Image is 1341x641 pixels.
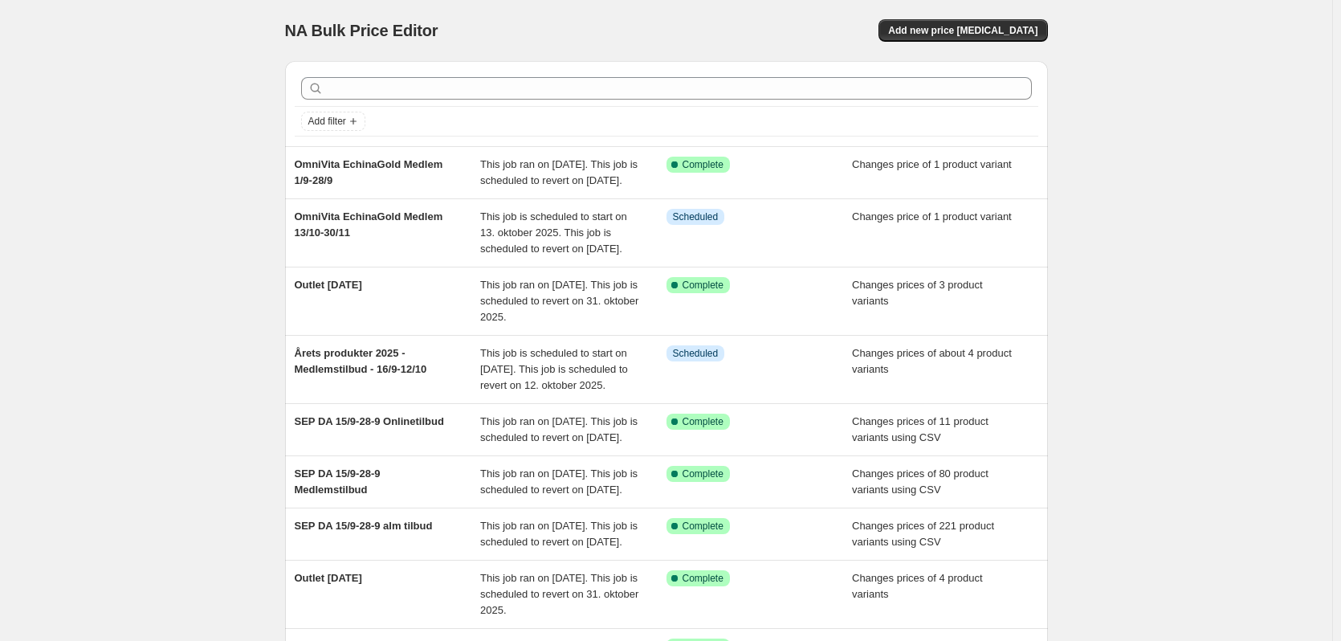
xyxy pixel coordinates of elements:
[852,279,983,307] span: Changes prices of 3 product variants
[295,210,443,239] span: OmniVita EchinaGold Medlem 13/10-30/11
[295,572,362,584] span: Outlet [DATE]
[295,347,427,375] span: Årets produkter 2025 - Medlemstilbud - 16/9-12/10
[852,415,988,443] span: Changes prices of 11 product variants using CSV
[888,24,1037,37] span: Add new price [MEDICAL_DATA]
[295,415,444,427] span: SEP DA 15/9-28-9 Onlinetilbud
[301,112,365,131] button: Add filter
[480,347,628,391] span: This job is scheduled to start on [DATE]. This job is scheduled to revert on 12. oktober 2025.
[295,520,433,532] span: SEP DA 15/9-28-9 alm tilbud
[673,347,719,360] span: Scheduled
[480,415,638,443] span: This job ran on [DATE]. This job is scheduled to revert on [DATE].
[295,467,381,496] span: SEP DA 15/9-28-9 Medlemstilbud
[673,210,719,223] span: Scheduled
[683,520,723,533] span: Complete
[683,572,723,585] span: Complete
[852,158,1012,170] span: Changes price of 1 product variant
[683,158,723,171] span: Complete
[480,158,638,186] span: This job ran on [DATE]. This job is scheduled to revert on [DATE].
[308,115,346,128] span: Add filter
[878,19,1047,42] button: Add new price [MEDICAL_DATA]
[852,210,1012,223] span: Changes price of 1 product variant
[852,572,983,600] span: Changes prices of 4 product variants
[852,347,1012,375] span: Changes prices of about 4 product variants
[683,279,723,292] span: Complete
[480,467,638,496] span: This job ran on [DATE]. This job is scheduled to revert on [DATE].
[295,158,443,186] span: OmniVita EchinaGold Medlem 1/9-28/9
[683,415,723,428] span: Complete
[480,210,627,255] span: This job is scheduled to start on 13. oktober 2025. This job is scheduled to revert on [DATE].
[480,572,638,616] span: This job ran on [DATE]. This job is scheduled to revert on 31. oktober 2025.
[285,22,438,39] span: NA Bulk Price Editor
[852,520,994,548] span: Changes prices of 221 product variants using CSV
[683,467,723,480] span: Complete
[295,279,362,291] span: Outlet [DATE]
[852,467,988,496] span: Changes prices of 80 product variants using CSV
[480,279,638,323] span: This job ran on [DATE]. This job is scheduled to revert on 31. oktober 2025.
[480,520,638,548] span: This job ran on [DATE]. This job is scheduled to revert on [DATE].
